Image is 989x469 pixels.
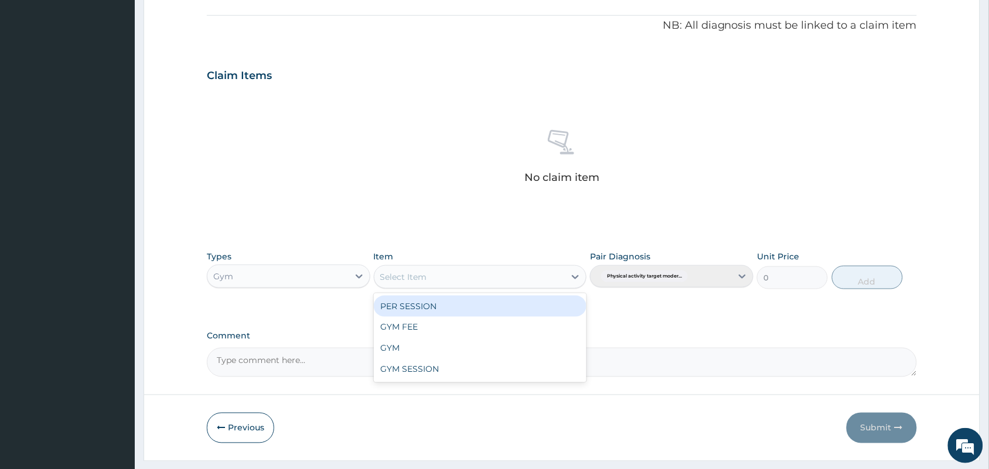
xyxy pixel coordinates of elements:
label: Unit Price [757,251,799,262]
div: PER SESSION [374,296,587,317]
textarea: Type your message and hit 'Enter' [6,320,223,361]
div: GYM SESSION [374,359,587,380]
span: We're online! [68,148,162,266]
label: Comment [207,331,917,341]
button: Add [832,266,903,289]
button: Submit [847,413,917,443]
label: Pair Diagnosis [590,251,650,262]
div: GYM FEE [374,317,587,338]
p: NB: All diagnosis must be linked to a claim item [207,18,917,33]
img: d_794563401_company_1708531726252_794563401 [22,59,47,88]
div: Chat with us now [61,66,197,81]
p: No claim item [524,172,599,183]
div: Gym [213,271,233,282]
label: Types [207,252,231,262]
button: Previous [207,413,274,443]
div: Select Item [380,271,427,283]
div: Minimize live chat window [192,6,220,34]
div: GYM [374,338,587,359]
h3: Claim Items [207,70,272,83]
label: Item [374,251,394,262]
